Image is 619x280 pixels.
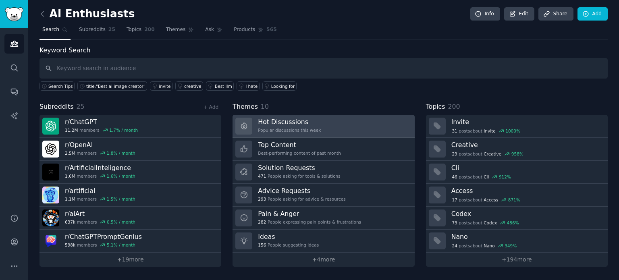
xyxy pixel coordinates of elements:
[231,23,279,40] a: Products565
[159,83,170,89] div: invite
[203,104,218,110] a: + Add
[39,230,221,253] a: r/ChatGPTPromptGenius598kmembers5.1% / month
[39,253,221,267] a: +19more
[42,118,59,135] img: ChatGPT
[39,161,221,184] a: r/ArtificialInteligence1.6Mmembers1.6% / month
[42,232,59,249] img: ChatGPTPromptGenius
[258,164,340,172] h3: Solution Requests
[65,219,135,225] div: members
[271,83,295,89] div: Looking for
[39,102,74,112] span: Subreddits
[262,81,297,91] a: Looking for
[65,242,142,248] div: members
[426,138,608,161] a: Creative29postsaboutCreative958%
[39,115,221,138] a: r/ChatGPT11.2Mmembers1.7% / month
[39,184,221,207] a: r/artificial1.1Mmembers1.5% / month
[107,150,135,156] div: 1.8 % / month
[258,209,361,218] h3: Pain & Anger
[163,23,197,40] a: Themes
[39,8,135,21] h2: AI Enthusiasts
[451,164,602,172] h3: Cli
[261,103,269,110] span: 10
[109,127,138,133] div: 1.7 % / month
[426,253,608,267] a: +194more
[65,173,75,179] span: 1.6M
[39,81,75,91] button: Search Tips
[258,196,266,202] span: 293
[107,173,135,179] div: 1.6 % / month
[451,242,517,249] div: post s about
[258,196,345,202] div: People asking for advice & resources
[451,209,602,218] h3: Codex
[5,7,23,21] img: GummySearch logo
[233,138,414,161] a: Top ContentBest-performing content of past month
[150,81,172,91] a: invite
[65,209,135,218] h3: r/ aiArt
[426,102,445,112] span: Topics
[577,7,608,21] a: Add
[258,232,319,241] h3: Ideas
[65,141,135,149] h3: r/ OpenAI
[426,230,608,253] a: Nano24postsaboutNano349%
[426,161,608,184] a: Cli46postsaboutCli912%
[206,81,234,91] a: Best llm
[505,243,517,249] div: 349 %
[470,7,500,21] a: Info
[451,196,521,203] div: post s about
[233,184,414,207] a: Advice Requests293People asking for advice & resources
[258,173,340,179] div: People asking for tools & solutions
[426,184,608,207] a: Access17postsaboutAccess871%
[233,253,414,267] a: +4more
[233,102,258,112] span: Themes
[237,81,260,91] a: I hate
[65,150,135,156] div: members
[258,219,361,225] div: People expressing pain points & frustrations
[233,115,414,138] a: Hot DiscussionsPopular discussions this week
[39,58,608,79] input: Keyword search in audience
[451,219,520,226] div: post s about
[42,141,59,158] img: OpenAI
[484,243,494,249] span: Nano
[451,141,602,149] h3: Creative
[451,150,524,158] div: post s about
[233,207,414,230] a: Pain & Anger282People expressing pain points & frustrations
[504,7,534,21] a: Edit
[65,127,78,133] span: 11.2M
[258,219,266,225] span: 282
[184,83,201,89] div: creative
[451,232,602,241] h3: Nano
[215,83,232,89] div: Best llm
[108,26,115,33] span: 25
[452,128,457,134] span: 31
[266,26,277,33] span: 565
[426,115,608,138] a: Invite31postsaboutInvite1000%
[86,83,145,89] div: title:"Best ai image creator"
[48,83,73,89] span: Search Tips
[65,173,135,179] div: members
[65,127,138,133] div: members
[65,242,75,248] span: 598k
[484,128,495,134] span: Invite
[79,26,106,33] span: Subreddits
[451,127,521,135] div: post s about
[511,151,523,157] div: 958 %
[233,230,414,253] a: Ideas156People suggesting ideas
[65,118,138,126] h3: r/ ChatGPT
[451,187,602,195] h3: Access
[451,173,512,180] div: post s about
[175,81,203,91] a: creative
[77,103,85,110] span: 25
[448,103,460,110] span: 200
[107,196,135,202] div: 1.5 % / month
[124,23,158,40] a: Topics200
[202,23,225,40] a: Ask
[505,128,520,134] div: 1000 %
[508,197,520,203] div: 871 %
[258,242,319,248] div: People suggesting ideas
[258,150,341,156] div: Best-performing content of past month
[42,187,59,203] img: artificial
[42,26,59,33] span: Search
[65,164,135,172] h3: r/ ArtificialInteligence
[42,209,59,226] img: aiArt
[245,83,258,89] div: I hate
